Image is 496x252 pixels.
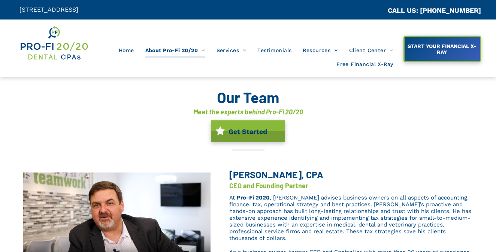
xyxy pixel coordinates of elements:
span: START YOUR FINANCIAL X-RAY [405,39,479,59]
a: Testimonials [252,43,297,57]
a: START YOUR FINANCIAL X-RAY [403,36,481,62]
span: [STREET_ADDRESS] [19,6,78,13]
a: CALL US: [PHONE_NUMBER] [388,6,481,14]
span: CA::CALLC [356,7,388,14]
a: Free Financial X-Ray [331,57,399,72]
span: At [229,194,235,201]
a: Get Started [211,120,285,142]
font: CEO and Founding Partner [229,181,308,190]
a: Resources [297,43,343,57]
a: Services [211,43,252,57]
a: About Pro-Fi 20/20 [140,43,211,57]
font: Our Team [217,88,279,106]
img: Get Dental CPA Consulting, Bookkeeping, & Bank Loans [19,25,88,61]
span: , [PERSON_NAME] advises business owners on all aspects of accounting, finance, tax, operational s... [229,194,471,241]
a: Client Center [344,43,399,57]
span: [PERSON_NAME], CPA [229,169,323,180]
a: Pro-Fi 2020 [237,194,270,201]
a: Home [113,43,140,57]
span: Get Started [226,124,270,139]
font: Meet the experts behind Pro-Fi 20/20 [193,108,303,116]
